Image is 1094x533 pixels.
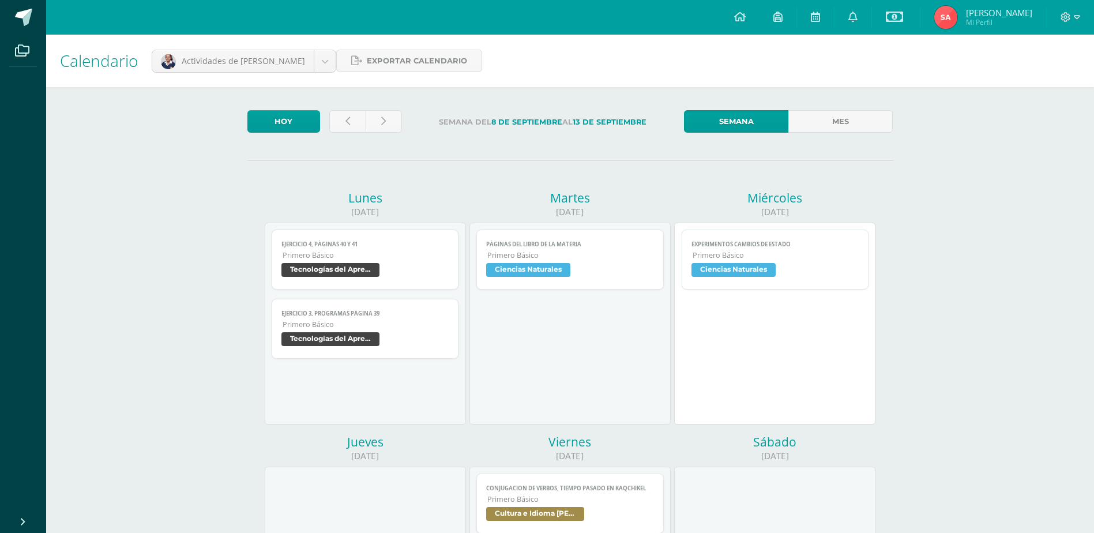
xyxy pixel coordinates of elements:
span: Ejercicio 3, programas página 39 [281,310,449,317]
span: Primero Básico [487,494,654,504]
div: [DATE] [674,206,875,218]
a: Hoy [247,110,320,133]
span: Primero Básico [283,250,449,260]
div: Miércoles [674,190,875,206]
div: Lunes [265,190,466,206]
div: [DATE] [265,206,466,218]
strong: 8 de Septiembre [491,118,562,126]
span: Mi Perfil [966,17,1032,27]
span: Calendario [60,50,138,72]
label: Semana del al [411,110,675,134]
span: Primero Básico [487,250,654,260]
span: Primero Básico [283,320,449,329]
a: Experimentos cambios de estadoPrimero BásicoCiencias Naturales [682,230,869,290]
span: Actividades de [PERSON_NAME] [182,55,305,66]
img: 5b9fb5199cdb07388be81c9a35d2d15b.png [161,54,176,69]
div: Sábado [674,434,875,450]
span: Ciencias Naturales [486,263,570,277]
span: Cultura e Idioma [PERSON_NAME] o Xinca [486,507,584,521]
span: Páginas del libro de la materia [486,241,654,248]
div: Martes [469,190,671,206]
span: Ciencias Naturales [691,263,776,277]
span: Tecnologías del Aprendizaje y la Comunicación [281,332,379,346]
div: [DATE] [469,450,671,462]
img: 0d1478a63bf9e0a655aaec8edb050f29.png [934,6,957,29]
div: [DATE] [674,450,875,462]
a: Exportar calendario [336,50,482,72]
a: Actividades de [PERSON_NAME] [152,50,336,72]
span: Primero Básico [693,250,859,260]
span: Tecnologías del Aprendizaje y la Comunicación [281,263,379,277]
a: Semana [684,110,788,133]
strong: 13 de Septiembre [573,118,646,126]
a: Ejercicio 4, páginas 40 y 41Primero BásicoTecnologías del Aprendizaje y la Comunicación [272,230,459,290]
a: Ejercicio 3, programas página 39Primero BásicoTecnologías del Aprendizaje y la Comunicación [272,299,459,359]
a: Mes [788,110,893,133]
div: [DATE] [469,206,671,218]
span: [PERSON_NAME] [966,7,1032,18]
div: Jueves [265,434,466,450]
div: Viernes [469,434,671,450]
span: Conjugacion de verbos, tiempo pasado en Kaqchikel [486,485,654,492]
span: Ejercicio 4, páginas 40 y 41 [281,241,449,248]
div: [DATE] [265,450,466,462]
span: Experimentos cambios de estado [691,241,859,248]
span: Exportar calendario [367,50,467,72]
a: Páginas del libro de la materiaPrimero BásicoCiencias Naturales [476,230,664,290]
